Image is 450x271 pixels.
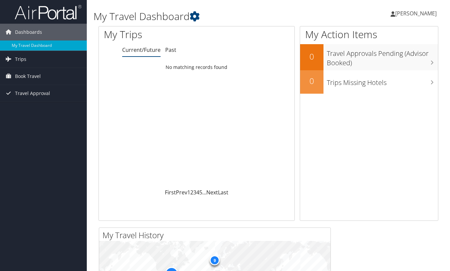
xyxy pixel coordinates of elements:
a: Prev [176,189,187,196]
h3: Travel Approvals Pending (Advisor Booked) [327,46,438,68]
a: Last [218,189,228,196]
a: Past [165,46,176,54]
div: 9 [210,255,220,265]
h2: 0 [300,75,323,87]
span: [PERSON_NAME] [395,10,437,17]
span: … [202,189,206,196]
a: First [165,189,176,196]
a: Current/Future [122,46,161,54]
h3: Trips Missing Hotels [327,75,438,87]
a: 3 [193,189,196,196]
h1: My Action Items [300,27,438,41]
td: No matching records found [99,61,294,73]
span: Trips [15,51,26,68]
a: 0Travel Approvals Pending (Advisor Booked) [300,44,438,70]
span: Dashboards [15,24,42,40]
a: 2 [190,189,193,196]
h2: My Travel History [102,230,330,241]
a: [PERSON_NAME] [391,3,443,23]
a: 4 [196,189,199,196]
span: Travel Approval [15,85,50,102]
img: airportal-logo.png [15,4,81,20]
h1: My Travel Dashboard [93,9,327,23]
a: 0Trips Missing Hotels [300,70,438,94]
a: 1 [187,189,190,196]
h1: My Trips [104,27,208,41]
a: 5 [199,189,202,196]
h2: 0 [300,51,323,62]
a: Next [206,189,218,196]
span: Book Travel [15,68,41,85]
